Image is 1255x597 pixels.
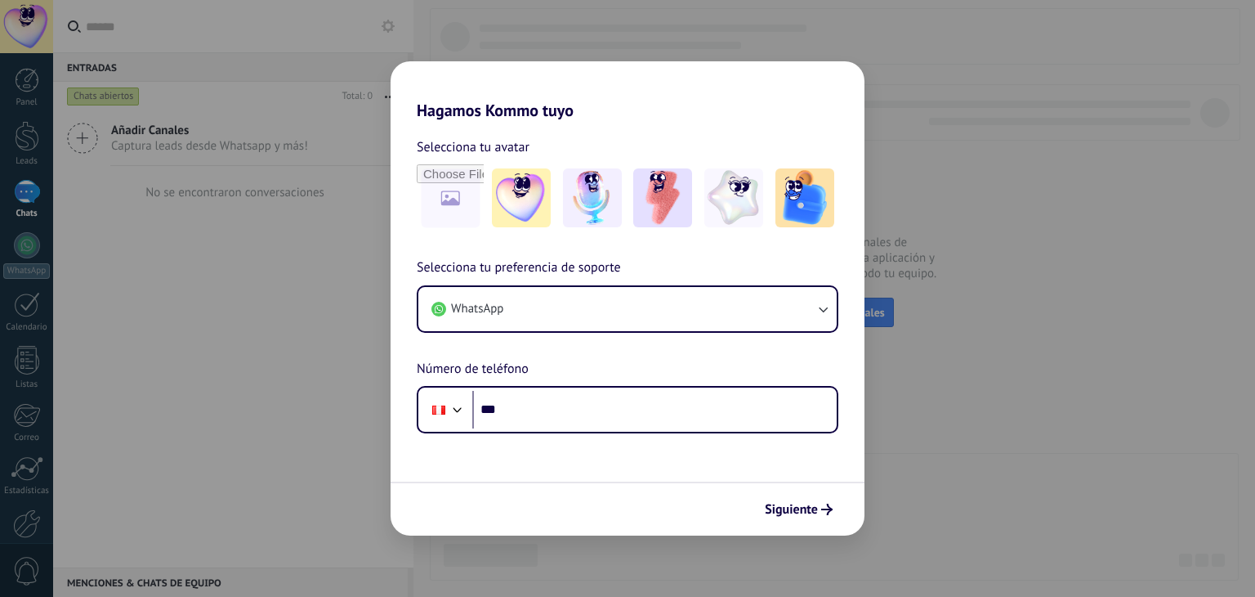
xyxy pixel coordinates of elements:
[775,168,834,227] img: -5.jpeg
[417,359,529,380] span: Número de teléfono
[391,61,864,120] h2: Hagamos Kommo tuyo
[418,287,837,331] button: WhatsApp
[704,168,763,227] img: -4.jpeg
[563,168,622,227] img: -2.jpeg
[417,258,621,279] span: Selecciona tu preferencia de soporte
[765,504,818,515] span: Siguiente
[633,168,692,227] img: -3.jpeg
[492,168,551,227] img: -1.jpeg
[451,301,503,317] span: WhatsApp
[423,393,454,427] div: Peru: + 51
[417,137,529,158] span: Selecciona tu avatar
[757,496,840,523] button: Siguiente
